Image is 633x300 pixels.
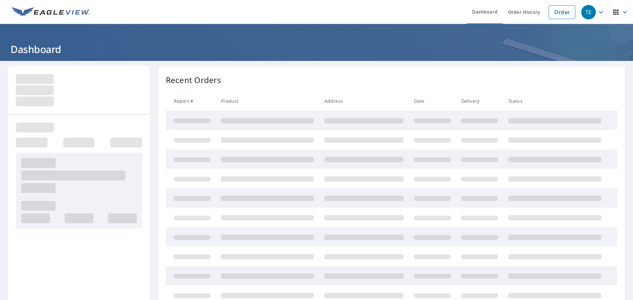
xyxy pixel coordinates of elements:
[12,7,90,17] img: EV Logo
[409,91,456,111] th: Date
[216,91,319,111] th: Product
[166,74,221,86] p: Recent Orders
[8,42,625,56] h1: Dashboard
[456,91,503,111] th: Delivery
[503,91,607,111] th: Status
[581,5,596,19] div: TE
[319,91,409,111] th: Address
[549,5,575,19] a: Order
[166,91,216,111] th: Report #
